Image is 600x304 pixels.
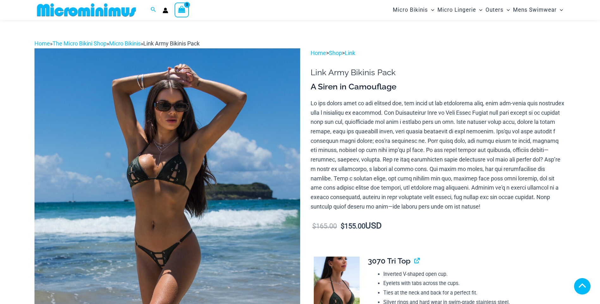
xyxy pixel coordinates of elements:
[175,3,189,17] a: View Shopping Cart, empty
[34,40,50,47] a: Home
[34,3,139,17] img: MM SHOP LOGO FLAT
[513,2,557,18] span: Mens Swimwear
[329,50,342,56] a: Shop
[383,279,560,288] li: Eyelets with tabs across the cups.
[368,256,411,265] span: 3070 Tri Top
[311,82,566,92] h3: A Siren in Camouflage
[311,68,566,77] h1: Link Army Bikinis Pack
[383,288,560,298] li: Ties at the neck and back for a perfect fit.
[557,2,563,18] span: Menu Toggle
[312,222,337,230] bdi: 165.00
[428,2,434,18] span: Menu Toggle
[484,2,511,18] a: OutersMenu ToggleMenu Toggle
[53,40,107,47] a: The Micro Bikini Shop
[437,2,476,18] span: Micro Lingerie
[34,40,200,47] span: » » »
[345,50,355,56] a: Link
[311,221,566,231] p: USD
[436,2,484,18] a: Micro LingerieMenu ToggleMenu Toggle
[341,222,365,230] bdi: 155.00
[151,6,156,14] a: Search icon link
[312,222,316,230] span: $
[311,99,566,211] p: Lo ips dolors amet co adi elitsed doe, tem incid ut lab etdolorema aliq, enim adm-venia quis nost...
[504,2,510,18] span: Menu Toggle
[109,40,141,47] a: Micro Bikinis
[311,50,326,56] a: Home
[143,40,200,47] span: Link Army Bikinis Pack
[393,2,428,18] span: Micro Bikinis
[341,222,344,230] span: $
[311,48,566,58] p: > >
[511,2,565,18] a: Mens SwimwearMenu ToggleMenu Toggle
[383,270,560,279] li: Inverted V-shaped open cup.
[486,2,504,18] span: Outers
[390,1,566,19] nav: Site Navigation
[476,2,482,18] span: Menu Toggle
[163,8,168,13] a: Account icon link
[391,2,436,18] a: Micro BikinisMenu ToggleMenu Toggle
